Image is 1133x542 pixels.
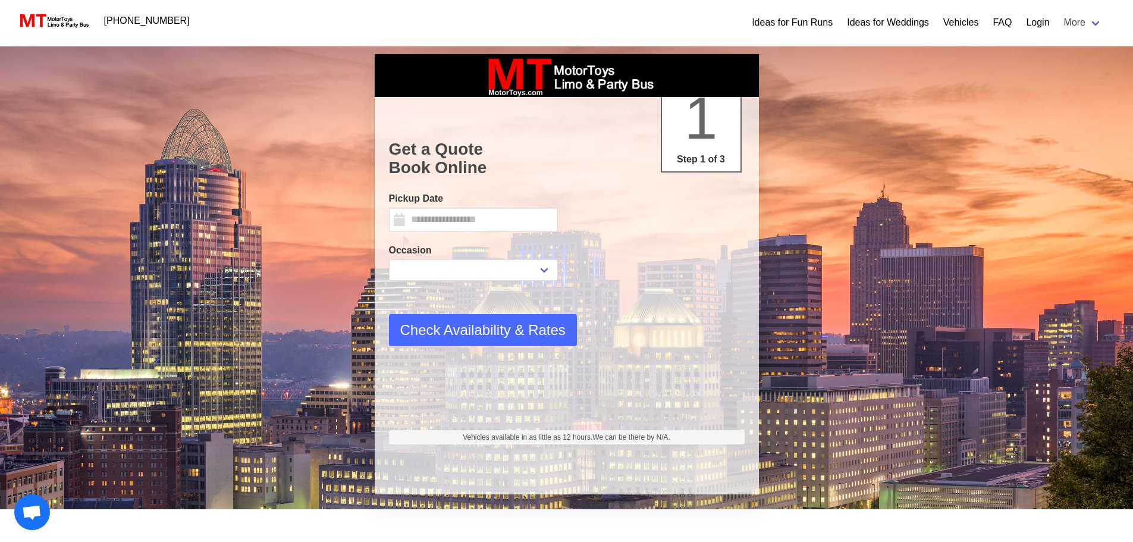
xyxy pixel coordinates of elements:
label: Pickup Date [389,192,558,206]
p: Step 1 of 3 [667,152,736,167]
a: Ideas for Fun Runs [752,15,833,30]
button: Check Availability & Rates [389,314,577,346]
span: We can be there by N/A. [592,433,670,441]
span: Vehicles available in as little as 12 hours. [463,432,670,443]
h1: Get a Quote Book Online [389,140,745,177]
a: Open chat [14,494,50,530]
span: 1 [685,84,718,151]
a: Ideas for Weddings [847,15,929,30]
label: Occasion [389,243,558,258]
a: Login [1026,15,1049,30]
span: Check Availability & Rates [400,319,566,341]
a: FAQ [993,15,1012,30]
img: MotorToys Logo [17,12,90,29]
a: More [1057,11,1109,35]
a: [PHONE_NUMBER] [97,9,197,33]
img: box_logo_brand.jpeg [478,54,656,97]
a: Vehicles [943,15,979,30]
